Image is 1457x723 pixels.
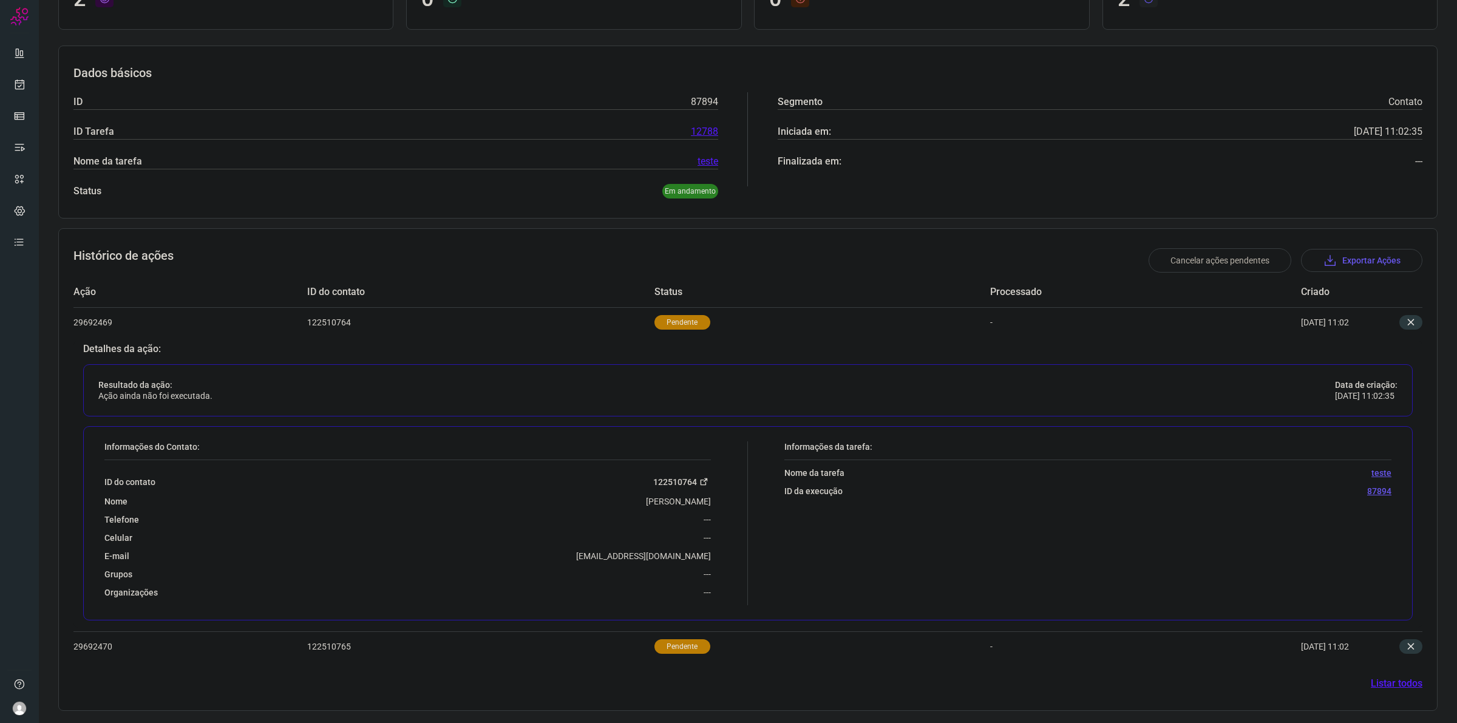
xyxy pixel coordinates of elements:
[704,532,711,543] p: ---
[307,307,654,337] td: 122510764
[83,344,1413,355] p: Detalhes da ação:
[73,154,142,169] p: Nome da tarefa
[1371,676,1422,691] a: Listar todos
[10,7,29,25] img: Logo
[104,532,132,543] p: Celular
[73,95,83,109] p: ID
[704,587,711,598] p: ---
[1371,467,1391,478] p: teste
[778,95,823,109] p: Segmento
[1388,95,1422,109] p: Contato
[73,184,101,199] p: Status
[1335,379,1398,390] p: Data de criação:
[1335,390,1398,401] p: [DATE] 11:02:35
[653,475,711,489] a: 122510764
[654,315,710,330] p: Pendente
[778,154,841,169] p: Finalizada em:
[104,477,155,487] p: ID do contato
[73,307,307,337] td: 29692469
[691,95,718,109] p: 87894
[1415,154,1422,169] p: ---
[784,441,1391,452] p: Informações da tarefa:
[98,390,212,401] p: Ação ainda não foi executada.
[12,701,27,716] img: avatar-user-boy.jpg
[1301,249,1422,272] button: Exportar Ações
[778,124,831,139] p: Iniciada em:
[104,514,139,525] p: Telefone
[784,486,843,497] p: ID da execução
[646,496,711,507] p: [PERSON_NAME]
[104,569,132,580] p: Grupos
[990,307,1301,337] td: -
[576,551,711,562] p: [EMAIL_ADDRESS][DOMAIN_NAME]
[662,184,718,199] p: Em andamento
[73,277,307,307] td: Ação
[1301,277,1386,307] td: Criado
[104,587,158,598] p: Organizações
[990,632,1301,662] td: -
[307,277,654,307] td: ID do contato
[1367,486,1391,497] p: 87894
[1301,307,1386,337] td: [DATE] 11:02
[691,124,718,139] a: 12788
[654,277,991,307] td: Status
[73,124,114,139] p: ID Tarefa
[704,514,711,525] p: ---
[1301,632,1386,662] td: [DATE] 11:02
[654,639,710,654] p: Pendente
[73,632,307,662] td: 29692470
[698,154,718,169] a: teste
[307,632,654,662] td: 122510765
[1149,248,1291,273] button: Cancelar ações pendentes
[73,66,1422,80] h3: Dados básicos
[990,277,1301,307] td: Processado
[73,248,174,273] h3: Histórico de ações
[704,569,711,580] p: ---
[104,496,127,507] p: Nome
[784,467,844,478] p: Nome da tarefa
[98,379,212,390] p: Resultado da ação:
[1354,124,1422,139] p: [DATE] 11:02:35
[104,441,711,452] p: Informações do Contato:
[104,551,129,562] p: E-mail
